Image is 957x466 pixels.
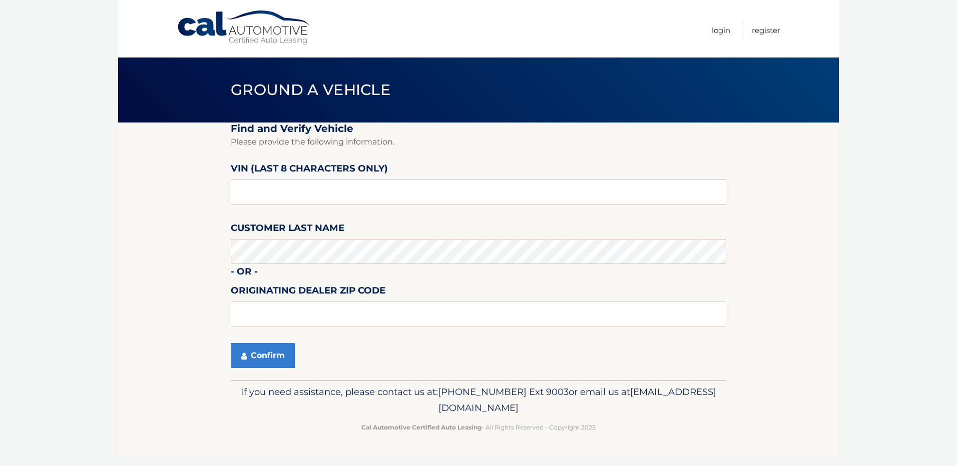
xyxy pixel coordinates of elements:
label: Customer Last Name [231,220,344,239]
h2: Find and Verify Vehicle [231,122,726,135]
label: Originating Dealer Zip Code [231,283,385,301]
a: Register [752,22,780,38]
span: Ground a Vehicle [231,80,390,99]
a: Cal Automotive [177,10,312,45]
p: Please provide the following information. [231,135,726,149]
span: [PHONE_NUMBER] Ext 9003 [438,386,569,397]
button: Confirm [231,343,295,368]
a: Login [712,22,730,38]
strong: Cal Automotive Certified Auto Leasing [361,423,482,431]
p: - All Rights Reserved - Copyright 2025 [237,422,720,432]
label: - or - [231,264,258,282]
p: If you need assistance, please contact us at: or email us at [237,384,720,416]
label: VIN (last 8 characters only) [231,161,388,179]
